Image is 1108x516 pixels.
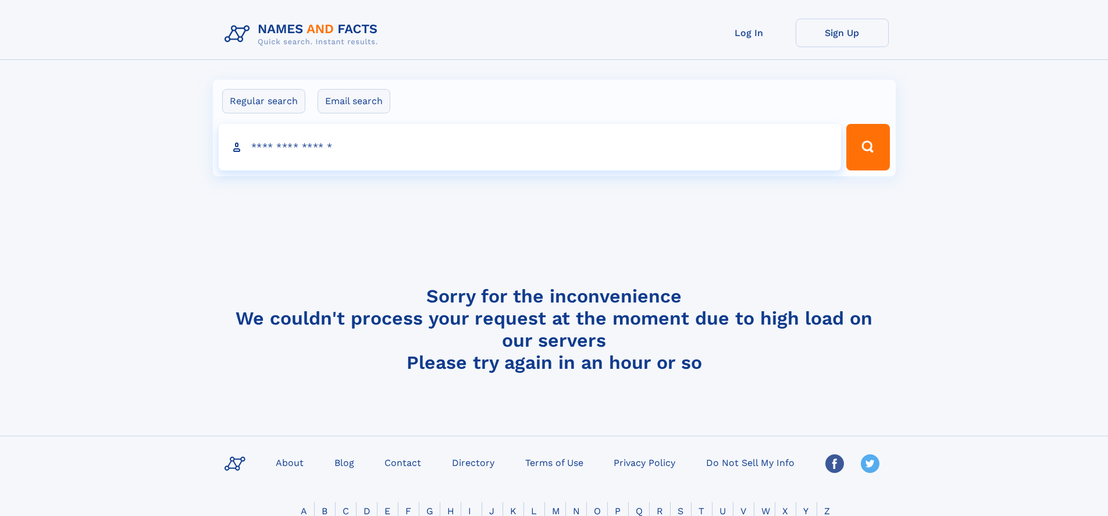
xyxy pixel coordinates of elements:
a: Sign Up [796,19,889,47]
label: Email search [318,89,390,113]
h4: Sorry for the inconvenience We couldn't process your request at the moment due to high load on ou... [220,285,889,373]
a: About [271,454,308,471]
a: Log In [703,19,796,47]
a: Directory [447,454,499,471]
button: Search Button [846,124,889,170]
a: Contact [380,454,426,471]
img: Facebook [825,454,844,473]
a: Terms of Use [521,454,588,471]
a: Blog [330,454,359,471]
label: Regular search [222,89,305,113]
img: Twitter [861,454,879,473]
input: search input [219,124,842,170]
a: Do Not Sell My Info [701,454,799,471]
a: Privacy Policy [609,454,680,471]
img: Logo Names and Facts [220,19,387,50]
